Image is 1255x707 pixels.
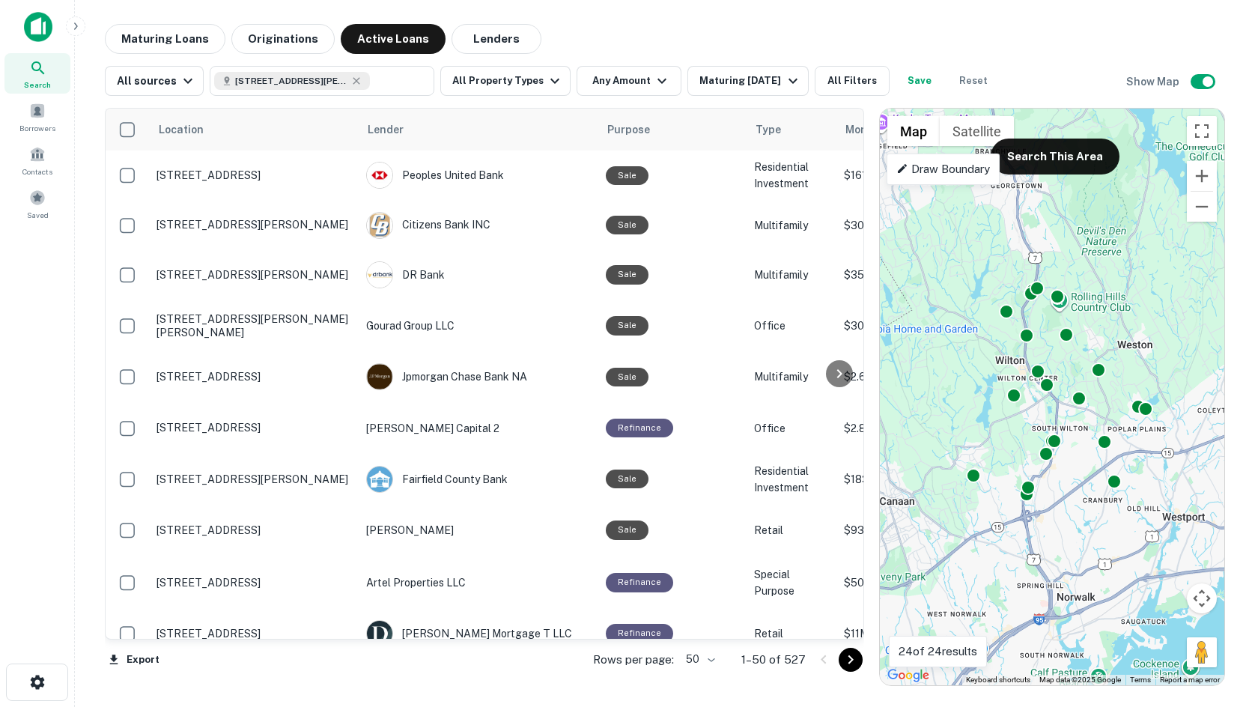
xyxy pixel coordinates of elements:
th: Location [149,109,359,151]
div: Sale [606,316,648,335]
p: [STREET_ADDRESS] [157,627,351,640]
th: Lender [359,109,598,151]
p: [PERSON_NAME] Capital 2 [366,420,591,437]
div: This loan purpose was for refinancing [606,419,673,437]
p: Rows per page: [593,651,674,669]
button: Toggle fullscreen view [1187,116,1217,146]
div: 0 0 [880,109,1224,685]
a: Saved [4,183,70,224]
a: Borrowers [4,97,70,137]
th: Type [747,109,836,151]
img: picture [367,467,392,492]
div: [PERSON_NAME] Mortgage T LLC [366,620,591,647]
img: capitalize-icon.png [24,12,52,42]
button: Maturing [DATE] [687,66,808,96]
div: Sale [606,265,648,284]
a: Terms (opens in new tab) [1130,676,1151,684]
button: Drag Pegman onto the map to open Street View [1187,637,1217,667]
span: Purpose [607,121,669,139]
p: [STREET_ADDRESS][PERSON_NAME] [157,473,351,486]
p: [STREET_ADDRESS] [157,524,351,537]
button: Zoom in [1187,161,1217,191]
button: Export [105,649,163,671]
button: Search This Area [991,139,1119,175]
p: 24 of 24 results [899,643,977,661]
button: Lenders [452,24,541,54]
img: picture [367,621,392,646]
p: [STREET_ADDRESS] [157,169,351,182]
p: [STREET_ADDRESS] [157,576,351,589]
div: Fairfield County Bank [366,466,591,493]
span: [STREET_ADDRESS][PERSON_NAME] [235,74,347,88]
p: [STREET_ADDRESS][PERSON_NAME] [157,218,351,231]
div: This loan purpose was for refinancing [606,624,673,643]
div: All sources [117,72,197,90]
span: Borrowers [19,122,55,134]
div: DR Bank [366,261,591,288]
div: Sale [606,470,648,488]
p: Retail [754,625,829,642]
img: picture [367,262,392,288]
button: Show satellite imagery [940,116,1014,146]
button: Active Loans [341,24,446,54]
p: Draw Boundary [896,160,990,178]
div: Jpmorgan Chase Bank NA [366,363,591,390]
p: Office [754,318,829,334]
img: Google [884,666,933,685]
div: Citizens Bank INC [366,212,591,239]
div: Sale [606,216,648,234]
div: Sale [606,166,648,185]
p: Multifamily [754,368,829,385]
span: Search [24,79,51,91]
img: picture [367,213,392,238]
div: Sale [606,521,648,539]
p: Special Purpose [754,566,829,599]
button: Save your search to get updates of matches that match your search criteria. [896,66,943,96]
span: Type [756,121,800,139]
p: Gourad Group LLC [366,318,591,334]
p: Multifamily [754,267,829,283]
button: All Filters [815,66,890,96]
h6: Show Map [1126,73,1182,90]
p: [STREET_ADDRESS] [157,421,351,434]
button: All sources [105,66,204,96]
button: Maturing Loans [105,24,225,54]
div: Sale [606,368,648,386]
p: 1–50 of 527 [741,651,806,669]
iframe: Chat Widget [1180,539,1255,611]
div: Peoples United Bank [366,162,591,189]
button: Show street map [887,116,940,146]
div: This loan purpose was for refinancing [606,573,673,592]
a: Open this area in Google Maps (opens a new window) [884,666,933,685]
p: Artel Properties LLC [366,574,591,591]
p: [STREET_ADDRESS][PERSON_NAME] [157,268,351,282]
span: Contacts [22,166,52,177]
p: Office [754,420,829,437]
a: Report a map error [1160,676,1220,684]
p: Retail [754,522,829,538]
p: [STREET_ADDRESS][PERSON_NAME][PERSON_NAME] [157,312,351,339]
button: Originations [231,24,335,54]
button: Reset [949,66,997,96]
div: 50 [680,649,717,670]
span: Saved [27,209,49,221]
div: Maturing [DATE] [699,72,801,90]
img: picture [367,364,392,389]
span: Map data ©2025 Google [1039,676,1121,684]
button: Keyboard shortcuts [966,675,1030,685]
p: Multifamily [754,217,829,234]
a: Search [4,53,70,94]
button: Any Amount [577,66,681,96]
a: Contacts [4,140,70,180]
img: picture [367,163,392,188]
p: [PERSON_NAME] [366,522,591,538]
p: Residential Investment [754,159,829,192]
span: Location [158,121,223,139]
button: Go to next page [839,648,863,672]
th: Purpose [598,109,747,151]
